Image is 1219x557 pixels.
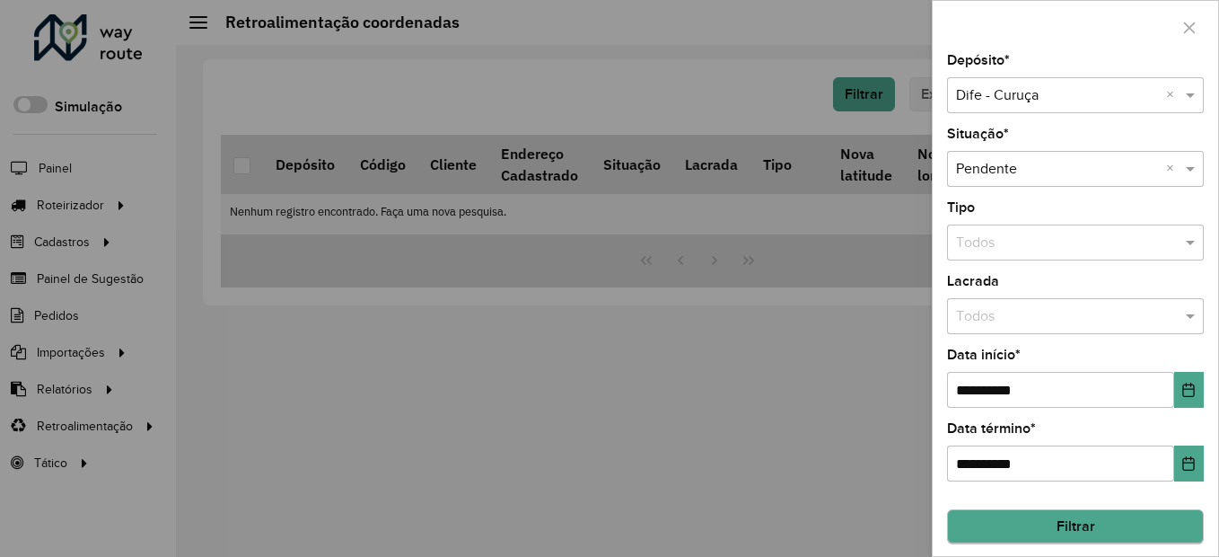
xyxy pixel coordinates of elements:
span: Clear all [1166,158,1181,180]
label: Data término [947,418,1036,439]
button: Choose Date [1174,446,1204,482]
label: Depósito [947,49,1010,71]
label: Situação [947,123,1009,145]
button: Choose Date [1174,372,1204,408]
span: Clear all [1166,84,1181,106]
label: Tipo [947,197,975,218]
button: Filtrar [947,509,1204,544]
label: Lacrada [947,270,999,292]
label: Data início [947,344,1021,366]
